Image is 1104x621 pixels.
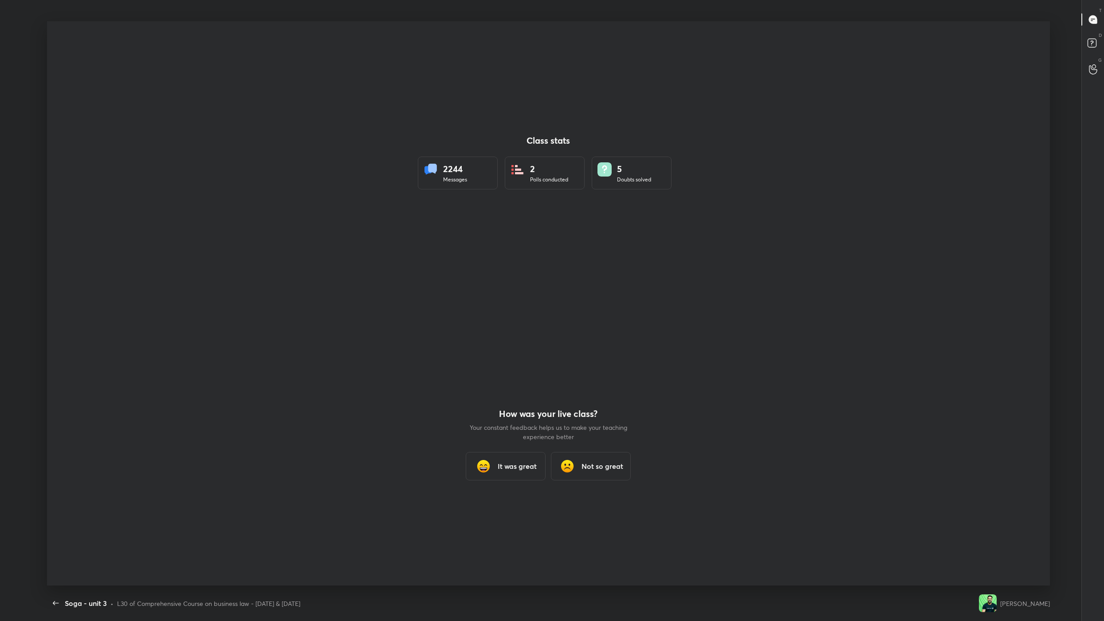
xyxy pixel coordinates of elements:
div: Polls conducted [530,176,568,184]
img: statsMessages.856aad98.svg [424,162,438,177]
p: T [1099,7,1102,14]
div: Messages [443,176,467,184]
img: grinning_face_with_smiling_eyes_cmp.gif [475,457,492,475]
div: 2 [530,162,568,176]
p: G [1098,57,1102,63]
div: [PERSON_NAME] [1000,599,1050,608]
h4: Class stats [418,135,679,146]
img: statsPoll.b571884d.svg [511,162,525,177]
p: D [1099,32,1102,39]
img: 34c2f5a4dc334ab99cba7f7ce517d6b6.jpg [979,594,997,612]
h4: How was your live class? [468,409,628,419]
h3: It was great [498,461,537,472]
div: 2244 [443,162,467,176]
div: L30 of Comprehensive Course on business law - [DATE] & [DATE] [117,599,300,608]
img: doubts.8a449be9.svg [597,162,612,177]
div: • [110,599,114,608]
div: Soga - unit 3 [65,598,107,609]
div: Doubts solved [617,176,651,184]
p: Your constant feedback helps us to make your teaching experience better [468,423,628,441]
div: 5 [617,162,651,176]
h3: Not so great [581,461,623,472]
img: frowning_face_cmp.gif [558,457,576,475]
